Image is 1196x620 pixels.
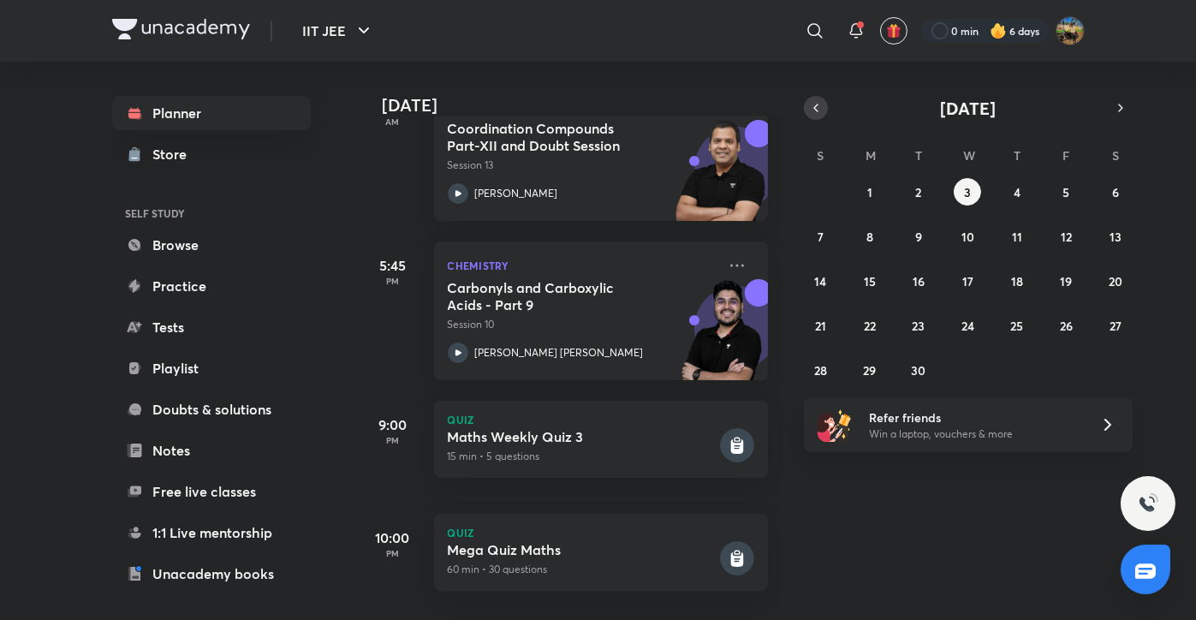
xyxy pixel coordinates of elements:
button: September 15, 2025 [856,267,884,295]
img: unacademy [674,120,768,238]
abbr: Tuesday [915,147,922,164]
h6: SELF STUDY [112,199,311,228]
abbr: September 6, 2025 [1112,184,1119,200]
abbr: September 19, 2025 [1060,273,1072,289]
abbr: September 9, 2025 [915,229,922,245]
button: September 26, 2025 [1052,312,1080,339]
a: Store [112,137,311,171]
h5: 5:45 [359,255,427,276]
abbr: Wednesday [963,147,975,164]
abbr: September 30, 2025 [912,362,926,379]
button: September 24, 2025 [954,312,981,339]
button: September 1, 2025 [856,178,884,206]
p: PM [359,548,427,558]
abbr: September 21, 2025 [815,318,826,334]
button: September 27, 2025 [1102,312,1129,339]
abbr: September 7, 2025 [818,229,824,245]
button: September 3, 2025 [954,178,981,206]
h5: Coordination Compounds Part-XII and Doubt Session [448,120,661,154]
abbr: September 10, 2025 [961,229,974,245]
h5: 9:00 [359,414,427,435]
p: 15 min • 5 questions [448,449,717,464]
img: unacademy [674,279,768,397]
a: Planner [112,96,311,130]
a: Unacademy books [112,557,311,591]
a: Tests [112,310,311,344]
button: September 7, 2025 [806,223,834,250]
abbr: September 27, 2025 [1110,318,1122,334]
abbr: September 3, 2025 [964,184,971,200]
h5: Maths Weekly Quiz 3 [448,428,717,445]
button: [DATE] [828,96,1109,120]
abbr: September 18, 2025 [1011,273,1023,289]
abbr: September 26, 2025 [1060,318,1073,334]
button: September 11, 2025 [1003,223,1031,250]
button: September 29, 2025 [856,356,884,384]
button: September 22, 2025 [856,312,884,339]
button: IIT JEE [293,14,384,48]
abbr: Friday [1062,147,1069,164]
a: Doubts & solutions [112,392,311,426]
abbr: September 29, 2025 [863,362,876,379]
a: Practice [112,269,311,303]
p: PM [359,435,427,445]
abbr: September 4, 2025 [1014,184,1020,200]
button: September 8, 2025 [856,223,884,250]
abbr: Thursday [1014,147,1020,164]
abbr: September 1, 2025 [867,184,872,200]
button: September 9, 2025 [905,223,932,250]
button: September 2, 2025 [905,178,932,206]
h6: Refer friends [869,408,1080,426]
abbr: September 24, 2025 [961,318,974,334]
a: Notes [112,433,311,468]
p: [PERSON_NAME] [PERSON_NAME] [475,345,644,361]
h5: Carbonyls and Carboxylic Acids - Part 9 [448,279,661,313]
button: September 19, 2025 [1052,267,1080,295]
abbr: September 17, 2025 [962,273,973,289]
a: Browse [112,228,311,262]
abbr: September 28, 2025 [814,362,827,379]
abbr: September 16, 2025 [913,273,925,289]
button: September 12, 2025 [1052,223,1080,250]
p: Win a laptop, vouchers & more [869,426,1080,442]
abbr: Saturday [1112,147,1119,164]
button: September 4, 2025 [1003,178,1031,206]
img: streak [990,22,1007,39]
p: 60 min • 30 questions [448,562,717,577]
a: Free live classes [112,474,311,509]
p: Quiz [448,414,754,425]
button: September 14, 2025 [806,267,834,295]
p: Chemistry [448,255,717,276]
button: September 10, 2025 [954,223,981,250]
abbr: September 8, 2025 [866,229,873,245]
button: September 23, 2025 [905,312,932,339]
abbr: September 20, 2025 [1109,273,1122,289]
abbr: September 22, 2025 [864,318,876,334]
button: September 28, 2025 [806,356,834,384]
img: avatar [886,23,901,39]
h5: 10:00 [359,528,427,548]
button: September 13, 2025 [1102,223,1129,250]
img: Company Logo [112,19,250,39]
button: September 5, 2025 [1052,178,1080,206]
button: September 25, 2025 [1003,312,1031,339]
abbr: September 12, 2025 [1061,229,1072,245]
abbr: September 11, 2025 [1012,229,1022,245]
abbr: September 5, 2025 [1062,184,1069,200]
abbr: September 15, 2025 [864,273,876,289]
abbr: Sunday [817,147,824,164]
p: Session 10 [448,317,717,332]
button: September 21, 2025 [806,312,834,339]
button: September 16, 2025 [905,267,932,295]
a: 1:1 Live mentorship [112,516,311,550]
h5: Mega Quiz Maths [448,541,717,558]
img: ttu [1138,493,1158,514]
a: Playlist [112,351,311,385]
abbr: September 2, 2025 [916,184,922,200]
button: September 20, 2025 [1102,267,1129,295]
a: Company Logo [112,19,250,44]
p: PM [359,276,427,286]
button: September 6, 2025 [1102,178,1129,206]
button: September 17, 2025 [954,267,981,295]
h4: [DATE] [383,95,785,116]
